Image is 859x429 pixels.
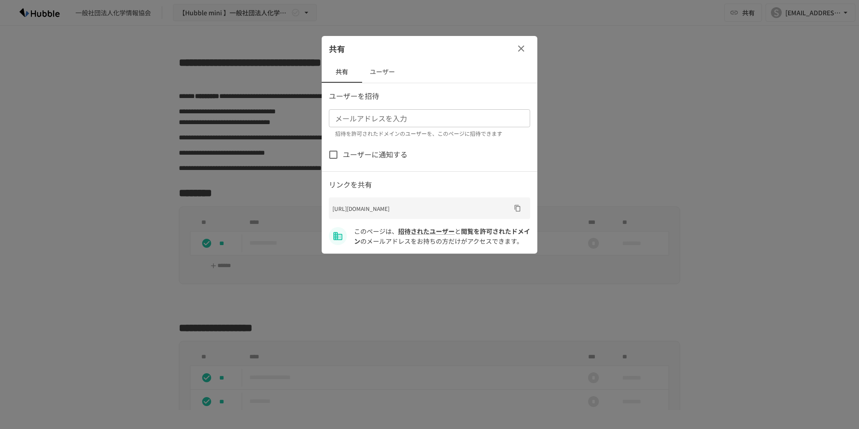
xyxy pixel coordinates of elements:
p: [URL][DOMAIN_NAME] [332,204,510,213]
p: リンクを共有 [329,179,530,191]
span: ユーザーに通知する [343,149,407,161]
p: このページは、 と のメールアドレスをお持ちの方だけがアクセスできます。 [354,226,530,246]
div: 共有 [322,36,537,61]
span: jaici.or.jp [354,227,530,246]
button: 共有 [322,61,362,83]
a: 招待されたユーザー [398,227,455,236]
button: URLをコピー [510,201,525,215]
p: 招待を許可されたドメインのユーザーを、このページに招待できます [335,129,524,138]
button: ユーザー [362,61,403,83]
p: ユーザーを招待 [329,90,530,102]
